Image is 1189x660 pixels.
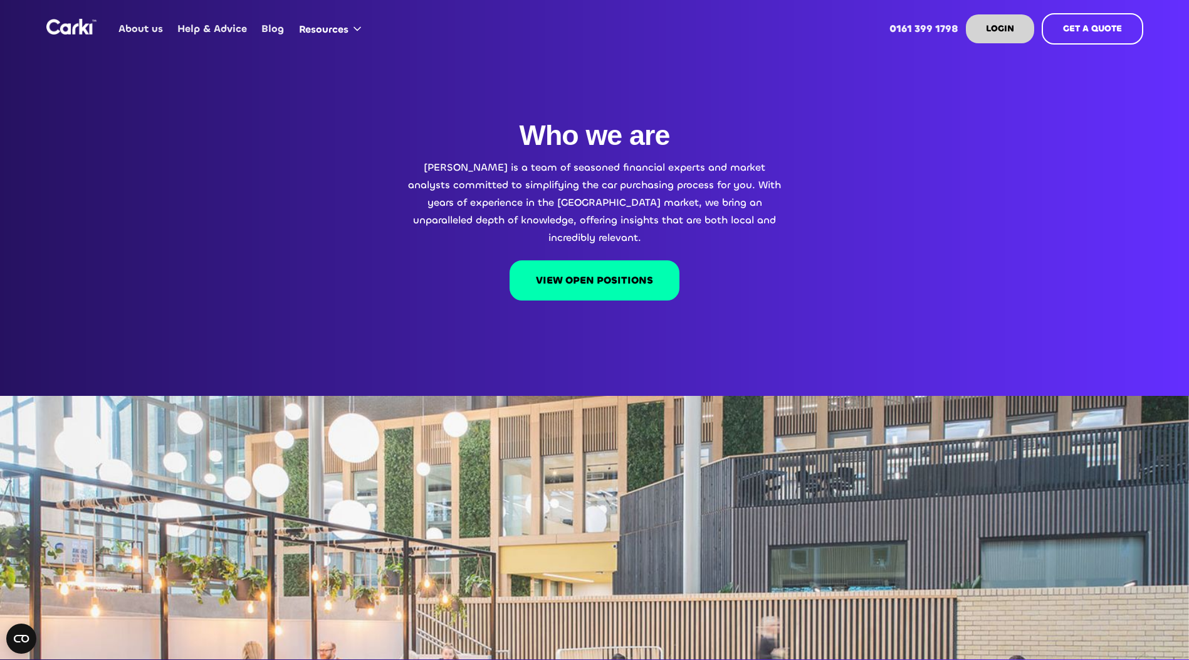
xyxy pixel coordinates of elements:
[520,119,670,152] h1: Who we are
[299,23,348,36] div: Resources
[510,260,679,301] a: VIEW OPEN POSITIONS
[889,22,958,35] strong: 0161 399 1798
[46,19,97,35] a: home
[112,4,170,53] a: About us
[1063,23,1122,35] strong: GET A QUOTE
[407,159,783,247] p: [PERSON_NAME] is a team of seasoned financial experts and market analysts committed to simplifyin...
[1042,13,1143,45] a: GET A QUOTE
[6,624,36,654] button: Open CMP widget
[254,4,291,53] a: Blog
[291,5,374,53] div: Resources
[170,4,254,53] a: Help & Advice
[46,19,97,35] img: Logo
[986,23,1014,35] strong: LOGIN
[882,4,965,53] a: 0161 399 1798
[966,14,1034,43] a: LOGIN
